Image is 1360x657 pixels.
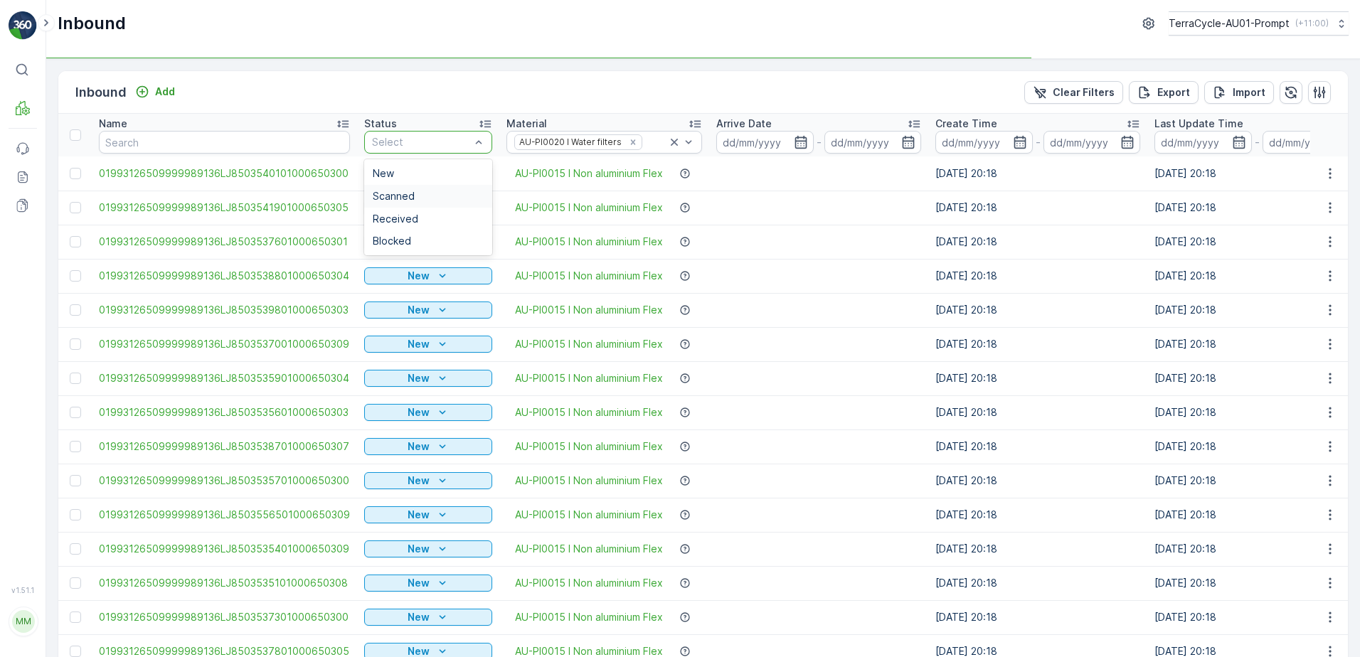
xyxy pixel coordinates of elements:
[408,542,430,556] p: New
[70,202,81,213] div: Toggle Row Selected
[1157,85,1190,100] p: Export
[408,576,430,590] p: New
[408,269,430,283] p: New
[515,303,663,317] a: AU-PI0015 I Non aluminium Flex
[928,293,1147,327] td: [DATE] 20:18
[99,474,350,488] a: 01993126509999989136LJ8503535701000650300
[12,610,35,633] div: MM
[515,542,663,556] a: AU-PI0015 I Non aluminium Flex
[373,168,394,179] span: New
[928,429,1147,464] td: [DATE] 20:18
[364,506,492,523] button: New
[515,405,663,420] span: AU-PI0015 I Non aluminium Flex
[70,304,81,316] div: Toggle Row Selected
[408,610,430,624] p: New
[1043,131,1141,154] input: dd/mm/yyyy
[1169,16,1290,31] p: TerraCycle-AU01-Prompt
[515,474,663,488] a: AU-PI0015 I Non aluminium Flex
[373,235,411,247] span: Blocked
[1233,85,1265,100] p: Import
[515,576,663,590] a: AU-PI0015 I Non aluminium Flex
[99,542,350,556] a: 01993126509999989136LJ8503535401000650309
[70,373,81,384] div: Toggle Row Selected
[99,610,350,624] a: 01993126509999989136LJ8503537301000650300
[928,464,1147,498] td: [DATE] 20:18
[515,135,624,149] div: AU-PI0020 I Water filters
[1263,131,1360,154] input: dd/mm/yyyy
[928,156,1147,191] td: [DATE] 20:18
[1154,131,1252,154] input: dd/mm/yyyy
[70,168,81,179] div: Toggle Row Selected
[515,439,663,454] a: AU-PI0015 I Non aluminium Flex
[364,301,492,319] button: New
[70,236,81,247] div: Toggle Row Selected
[70,270,81,282] div: Toggle Row Selected
[1255,134,1260,151] p: -
[99,235,350,249] a: 01993126509999989136LJ8503537601000650301
[515,371,663,385] a: AU-PI0015 I Non aluminium Flex
[70,577,81,589] div: Toggle Row Selected
[1169,11,1349,36] button: TerraCycle-AU01-Prompt(+11:00)
[99,576,350,590] a: 01993126509999989136LJ8503535101000650308
[70,543,81,555] div: Toggle Row Selected
[9,597,37,646] button: MM
[408,508,430,522] p: New
[1036,134,1041,151] p: -
[99,131,350,154] input: Search
[99,201,350,215] a: 01993126509999989136LJ8503541901000650305
[935,117,997,131] p: Create Time
[515,508,663,522] a: AU-PI0015 I Non aluminium Flex
[99,371,350,385] a: 01993126509999989136LJ8503535901000650304
[824,131,922,154] input: dd/mm/yyyy
[408,371,430,385] p: New
[99,337,350,351] a: 01993126509999989136LJ8503537001000650309
[515,610,663,624] a: AU-PI0015 I Non aluminium Flex
[364,336,492,353] button: New
[408,405,430,420] p: New
[928,498,1147,532] td: [DATE] 20:18
[99,405,350,420] a: 01993126509999989136LJ8503535601000650303
[364,609,492,626] button: New
[99,269,350,283] a: 01993126509999989136LJ8503538801000650304
[928,600,1147,634] td: [DATE] 20:18
[515,166,663,181] a: AU-PI0015 I Non aluminium Flex
[70,441,81,452] div: Toggle Row Selected
[75,82,127,102] p: Inbound
[70,509,81,520] div: Toggle Row Selected
[364,370,492,387] button: New
[99,439,350,454] a: 01993126509999989136LJ8503538701000650307
[70,338,81,350] div: Toggle Row Selected
[928,395,1147,429] td: [DATE] 20:18
[364,540,492,557] button: New
[515,235,663,249] a: AU-PI0015 I Non aluminium Flex
[408,439,430,454] p: New
[9,586,37,594] span: v 1.51.1
[129,83,181,100] button: Add
[515,269,663,283] span: AU-PI0015 I Non aluminium Flex
[99,303,350,317] a: 01993126509999989136LJ8503539801000650303
[99,117,127,131] p: Name
[372,135,470,149] p: Select
[1053,85,1115,100] p: Clear Filters
[364,267,492,284] button: New
[1154,117,1243,131] p: Last Update Time
[1024,81,1123,104] button: Clear Filters
[408,337,430,351] p: New
[364,575,492,592] button: New
[70,475,81,486] div: Toggle Row Selected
